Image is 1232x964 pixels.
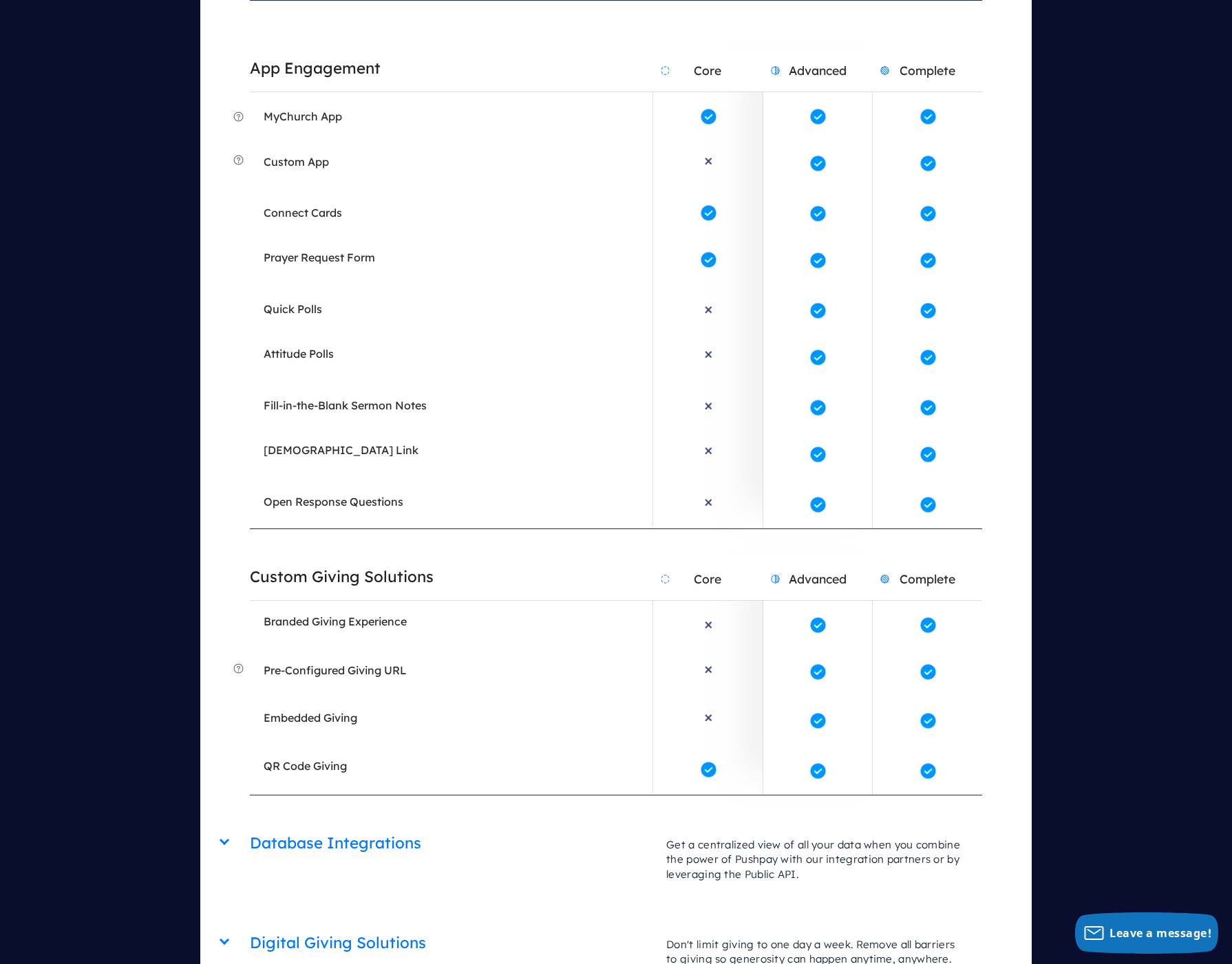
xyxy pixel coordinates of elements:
[264,347,334,361] em: Attitude Polls
[264,398,427,412] em: Fill-in-the-Blank Sermon Notes
[250,826,652,861] h2: Database Integrations
[264,106,342,127] span: MyChurch App
[653,49,762,92] h2: Core
[264,154,329,175] span: Custom App
[250,51,652,86] h2: App Engagement
[250,559,652,595] h2: Custom Giving Solutions
[653,557,762,600] h2: Core
[264,759,347,773] em: QR Code Giving
[264,250,375,264] em: Prayer Request Form
[264,206,342,219] em: Connect Cards
[873,49,981,92] h2: Complete
[250,925,652,961] h2: Digital Giving Solutions
[264,495,403,508] em: Open Response Questions
[652,824,981,895] p: Get a centralized view of all your data when you combine the power of Pushpay with our integratio...
[763,49,872,92] h2: Advanced
[264,443,418,457] em: [DEMOGRAPHIC_DATA] Link
[264,663,407,683] span: Pre-Configured Giving URL
[264,711,357,725] em: Embedded Giving
[264,302,322,316] em: Quick Polls
[873,557,981,600] h2: Complete
[1075,912,1218,954] button: Leave a message!
[763,557,872,600] h2: Advanced
[1109,925,1211,941] span: Leave a message!
[264,614,407,628] em: Branded Giving Experience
